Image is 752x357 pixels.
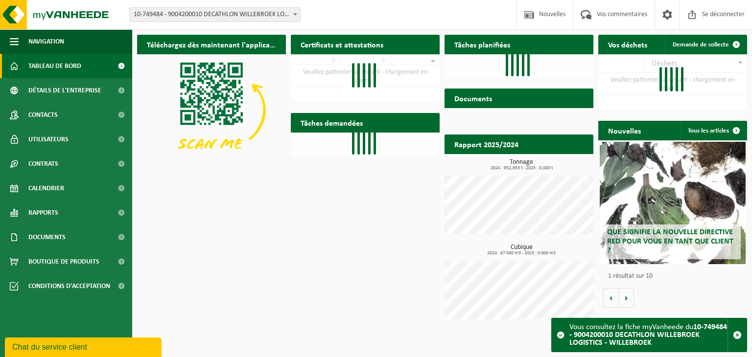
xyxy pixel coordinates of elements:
font: Documents [454,95,492,103]
img: Téléchargez l'application VHEPlus [137,54,286,166]
font: Vous consultez la fiche myVanheede du [569,323,693,331]
font: Cubique [511,244,533,251]
font: Tableau de bord [28,63,81,70]
iframe: widget de discussion [5,335,164,357]
a: Tous les articles [680,121,746,140]
a: Que signifie la nouvelle directive RED pour vous en tant que client ? [600,142,746,264]
font: Tous les articles [688,128,729,134]
font: 2024 : 87 040 m3 - 2025 : 0 000 m3 [487,250,556,256]
font: Tonnage [510,158,533,166]
font: Se déconnecter [702,11,745,18]
font: 1 résultat sur 10 [608,272,653,280]
font: Tâches demandées [301,120,363,128]
font: Téléchargez dès maintenant l'application Vanheede+ ! [147,42,326,49]
font: Détails de l'entreprise [28,87,101,94]
font: Navigation [28,38,64,45]
span: 10-749484 - 9004200010 DECATHLON WILLEBROEK LOGISTIQUE - WILLEBROEK [129,7,301,22]
font: Rapports [28,209,58,217]
font: Vos commentaires [597,11,647,18]
font: Conditions d'acceptation [28,283,110,290]
a: Demande de collecte [665,35,746,54]
span: 10-749484 - 9004200010 DECATHLON WILLEBROEK LOGISTIQUE - WILLEBROEK [130,8,300,22]
font: Rapport 2025/2024 [454,141,518,149]
font: 2024 : 952,953 t - 2025 : 0,000 t [491,165,553,171]
font: Utilisateurs [28,136,69,143]
font: Tâches planifiées [454,42,510,49]
font: Documents [28,234,66,241]
font: Contacts [28,112,58,119]
font: 10-749484 - 9004200010 DECATHLON WILLEBROEK LOGISTICS - WILLEBROEK [569,323,727,347]
font: Contrats [28,160,58,168]
font: Certificats et attestations [301,42,383,49]
font: 10-749484 - 9004200010 DECATHLON WILLEBROEK LOGISTIQUE - WILLEBROEK [134,11,352,18]
font: Boutique de produits [28,258,99,266]
font: Demande de collecte [673,42,729,48]
font: Nouvelles [608,128,641,135]
font: Calendrier [28,185,64,192]
font: Nouvelles [539,11,565,18]
font: Que signifie la nouvelle directive RED pour vous en tant que client ? [607,228,733,255]
font: Vos déchets [608,42,647,49]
